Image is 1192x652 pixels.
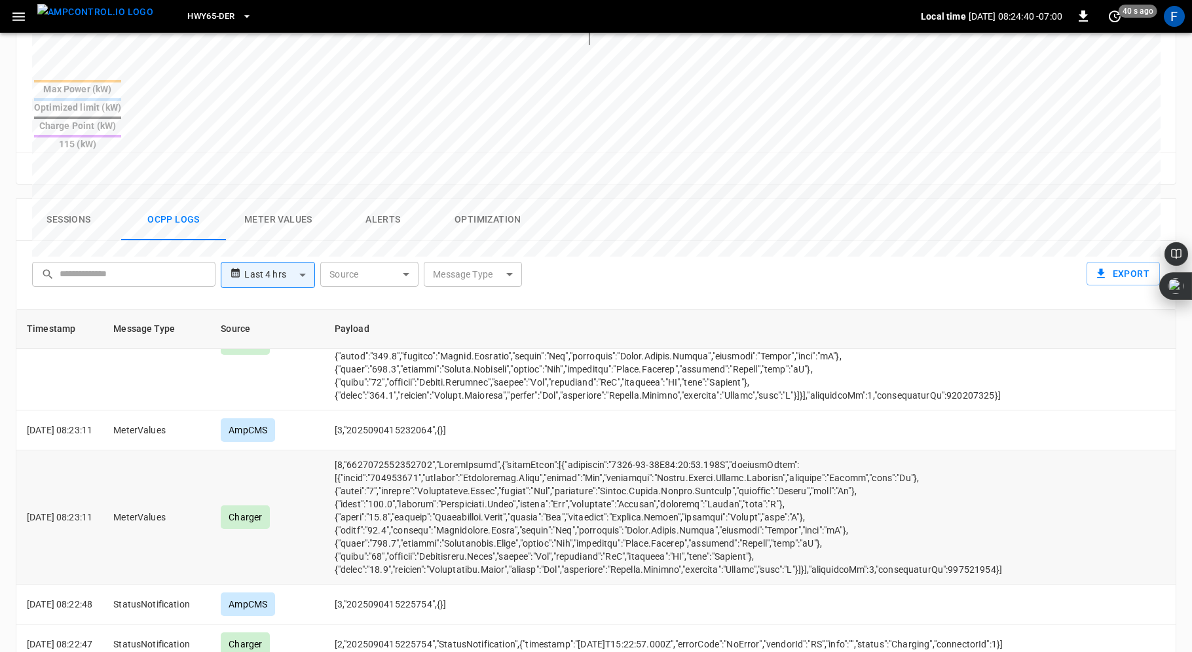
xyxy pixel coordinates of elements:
[221,592,275,616] div: AmpCMS
[1119,5,1157,18] span: 40 s ago
[1164,6,1185,27] div: profile-icon
[37,4,153,20] img: ampcontrol.io logo
[210,310,324,349] th: Source
[1104,6,1125,27] button: set refresh interval
[27,511,92,524] p: [DATE] 08:23:11
[182,4,257,29] button: HWY65-DER
[921,10,966,23] p: Local time
[324,450,1178,585] td: [8,"6627072552352702","LoremIpsumd",{"sitamEtcon":[{"adipiscin":"7326-93-38E84:20:53.198S","doeiu...
[969,10,1062,23] p: [DATE] 08:24:40 -07:00
[103,585,210,625] td: StatusNotification
[27,424,92,437] p: [DATE] 08:23:11
[103,450,210,585] td: MeterValues
[103,310,210,349] th: Message Type
[27,598,92,611] p: [DATE] 08:22:48
[16,310,103,349] th: Timestamp
[187,9,234,24] span: HWY65-DER
[1087,262,1160,286] button: Export
[324,310,1178,349] th: Payload
[121,199,226,241] button: Ocpp logs
[16,199,121,241] button: Sessions
[221,505,270,529] div: Charger
[436,199,540,241] button: Optimization
[244,263,315,287] div: Last 4 hrs
[324,585,1178,625] td: [3,"2025090415225754",{}]
[226,199,331,241] button: Meter Values
[331,199,436,241] button: Alerts
[27,638,92,651] p: [DATE] 08:22:47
